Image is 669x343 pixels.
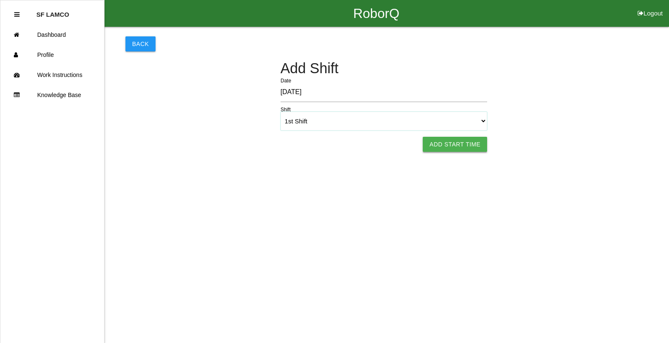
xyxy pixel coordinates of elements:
a: Knowledge Base [0,85,104,105]
a: Work Instructions [0,65,104,85]
a: Dashboard [0,25,104,45]
button: Back [125,36,156,51]
a: Profile [0,45,104,65]
button: Add Start Time [423,137,487,152]
label: Shift [281,106,291,113]
h4: Add Shift [281,61,487,77]
div: Close [14,5,20,25]
label: Date [281,77,291,84]
p: SF LAMCO [36,5,69,18]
